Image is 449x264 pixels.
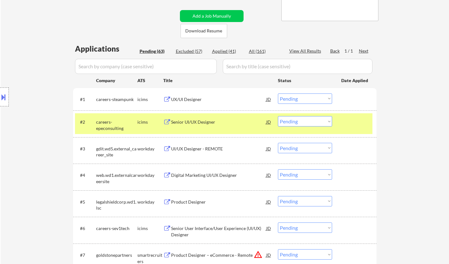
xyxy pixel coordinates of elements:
[80,172,91,178] div: #4
[137,119,163,125] div: icims
[278,75,332,86] div: Status
[171,199,266,205] div: Product Designer
[266,93,272,105] div: JD
[171,252,266,258] div: Product Designer – eCommerce - Remote
[137,199,163,205] div: workday
[171,96,266,103] div: UX/UI Designer
[163,77,272,84] div: Title
[96,199,137,211] div: legalshieldcorp.wd1.lsc
[171,172,266,178] div: Digital Marketing UI/UX Designer
[96,96,137,103] div: careers-steampunk
[80,225,91,232] div: #6
[75,59,217,74] input: Search by company (case sensitive)
[137,225,163,232] div: icims
[171,119,266,125] div: Senior UI/UX Designer
[96,146,137,158] div: gdit.wd5.external_career_site
[181,24,227,38] button: Download Resume
[96,252,137,258] div: goldstonepartners
[330,48,340,54] div: Back
[266,116,272,127] div: JD
[341,77,369,84] div: Date Applied
[212,48,244,54] div: Applied (41)
[266,169,272,181] div: JD
[266,249,272,261] div: JD
[137,96,163,103] div: icims
[266,196,272,207] div: JD
[137,172,163,178] div: workday
[223,59,372,74] input: Search by title (case sensitive)
[137,146,163,152] div: workday
[359,48,369,54] div: Next
[344,48,359,54] div: 1 / 1
[140,48,171,54] div: Pending (63)
[289,48,323,54] div: View All Results
[171,146,266,152] div: UI/UX Designer - REMOTE
[96,225,137,232] div: careers-sev1tech
[171,225,266,238] div: Senior User Interface/User Experience (UI/UX) Designer
[96,172,137,184] div: web.wd1.externalcareersite
[96,77,137,84] div: Company
[137,77,163,84] div: ATS
[80,252,91,258] div: #7
[80,199,91,205] div: #5
[254,250,262,259] button: warning_amber
[266,222,272,234] div: JD
[176,48,207,54] div: Excluded (57)
[96,119,137,131] div: careers-epeconsulting
[249,48,280,54] div: All (161)
[266,143,272,154] div: JD
[180,10,244,22] button: Add a Job Manually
